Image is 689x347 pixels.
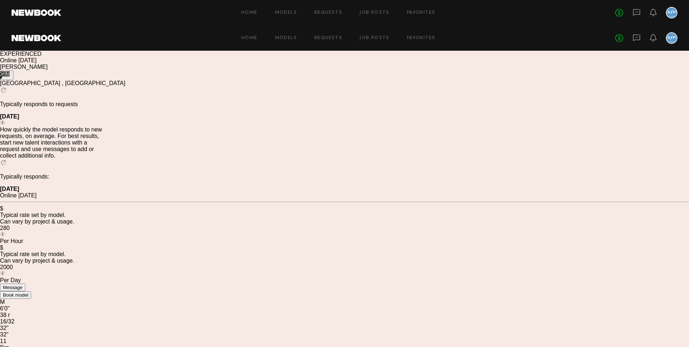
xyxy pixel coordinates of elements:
a: Favorites [407,36,435,41]
a: Job Posts [360,36,390,41]
a: Requests [314,36,342,41]
a: Job Posts [360,11,390,15]
a: Models [275,11,297,15]
a: Models [275,36,297,41]
a: Home [241,11,258,15]
a: Home [241,36,258,41]
a: Favorites [407,11,435,15]
a: Requests [314,11,342,15]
